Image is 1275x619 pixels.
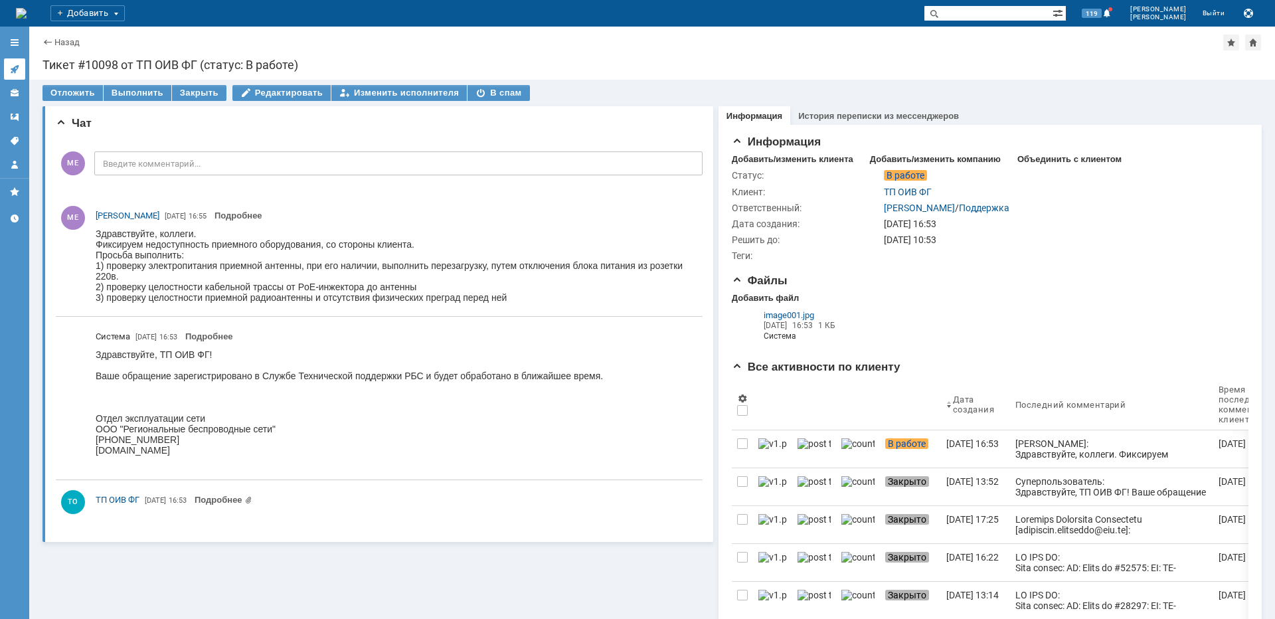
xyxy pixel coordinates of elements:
a: v1.png [753,544,792,581]
div: Тикет #10098 от ТП ОИВ ФГ (статус: В работе) [42,58,1262,72]
div: Из почтовой переписки [726,305,886,347]
div: Сделать домашней страницей [1245,35,1261,50]
span: Закрыто [885,476,929,487]
img: post ticket.png [798,438,831,449]
a: Мой профиль [4,154,25,175]
a: counter.png [836,506,880,543]
div: [DATE] 16:22 [1219,552,1271,563]
img: post ticket.png [798,514,831,525]
a: ТП ОИВ ФГ [884,187,932,197]
a: Теги [4,130,25,151]
img: counter.png [841,552,875,563]
span: Закрыто [885,514,929,525]
img: counter.png [841,590,875,600]
a: post ticket.png [792,582,836,619]
a: image001.jpg [764,310,881,320]
span: 16:53 [792,321,813,330]
a: Закрыто [880,468,941,505]
a: [DATE] 13:52 [941,468,1010,505]
span: В работе [884,170,927,181]
span: МЕ [61,151,85,175]
a: Суперпользователь: Здравствуйте, ТП ОИВ ФГ! Ваше обращение зарегистрировано в Службе Технической ... [1010,468,1213,505]
a: [DATE] 16:22 [941,544,1010,581]
a: LO IPS DO: Sita consec: AD: Elits do #52575: EI: TE-INC.UT:05134219. L19643764 // ETDO 1316 // Ma... [1010,544,1213,581]
span: Настройки [737,393,748,404]
a: Прикреплены файлы: image001.jpg [195,495,252,505]
a: Закрыто [880,506,941,543]
a: Подробнее [185,331,233,341]
a: counter.png [836,468,880,505]
a: counter.png [836,430,880,468]
div: [PERSON_NAME]: Здравствуйте, коллеги. Фиксируем недоступность приемного оборудования, со стороны ... [1015,438,1208,566]
a: Loremips Dolorsita Consectetu [adipiscin.elitseddo@eiu.te]: Incidi utlab. Etdoloremagn Aliqu Enim... [1010,506,1213,543]
span: 16:53 [169,496,187,505]
div: [DATE] 16:53 [1219,438,1271,449]
span: Расширенный поиск [1053,6,1066,19]
a: [PERSON_NAME] [96,209,159,222]
a: v1.png [753,506,792,543]
div: Статус: [732,170,881,181]
a: post ticket.png [792,544,836,581]
button: Сохранить лог [1240,5,1256,21]
a: Поддержка [959,203,1009,213]
div: [DATE] 17:25 [1219,514,1271,525]
img: v1.png [758,552,787,563]
div: [DATE] 13:14 [1219,590,1271,600]
img: v1.png [758,476,787,487]
div: Решить до: [732,234,881,245]
a: Активности [4,58,25,80]
img: v1.png [758,590,787,600]
a: [PERSON_NAME]: Здравствуйте, коллеги. Фиксируем недоступность приемного оборудования, со стороны ... [1010,430,1213,468]
img: logo [16,8,27,19]
a: Перейти на домашнюю страницу [16,8,27,19]
img: v1.png [758,514,787,525]
span: [DATE] [165,212,186,221]
a: v1.png [753,582,792,619]
div: [DATE] 16:53 [884,219,1240,229]
div: Объединить с клиентом [1017,154,1122,165]
span: 1 КБ [818,321,835,330]
span: Файлы [732,274,788,287]
span: Закрыто [885,590,929,600]
a: counter.png [836,544,880,581]
span: [PERSON_NAME] [1130,13,1187,21]
span: [DATE] [764,321,787,330]
div: [DATE] 13:14 [946,590,999,600]
a: История переписки из мессенджеров [798,111,959,121]
a: v1.png [753,430,792,468]
div: Ответственный: [732,203,881,213]
img: post ticket.png [798,476,831,487]
span: Чат [56,117,92,130]
a: v1.png [753,468,792,505]
a: Подробнее [214,211,262,221]
div: Теги: [732,250,881,261]
a: [DATE] 16:53 [941,430,1010,468]
span: image001 [764,310,801,320]
img: counter.png [841,476,875,487]
span: Все активности по клиенту [732,361,900,373]
div: [DATE] 13:52 [1219,476,1271,487]
span: 16:53 [159,333,177,341]
span: .jpg [801,310,814,320]
img: v1.png [758,438,787,449]
a: [DATE] 17:25 [941,506,1010,543]
a: post ticket.png [792,468,836,505]
span: Информация [732,135,821,148]
a: [PERSON_NAME] [884,203,955,213]
i: Система [764,331,881,341]
a: post ticket.png [792,430,836,468]
div: Добавить [50,5,125,21]
a: ТП ОИВ ФГ [96,493,139,507]
a: Закрыто [880,544,941,581]
div: Дата создания: [732,219,881,229]
a: Назад [54,37,80,47]
div: Последний комментарий [1015,400,1126,410]
div: Клиент: [732,187,881,197]
div: Суперпользователь: Здравствуйте, ТП ОИВ ФГ! Ваше обращение зарегистрировано в Службе Технической ... [1015,476,1208,551]
div: Добавить/изменить клиента [732,154,853,165]
span: Закрыто [885,552,929,563]
span: ТП ОИВ ФГ [96,495,139,505]
a: post ticket.png [792,506,836,543]
div: [DATE] 13:52 [946,476,999,487]
span: [PERSON_NAME] [96,211,159,221]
